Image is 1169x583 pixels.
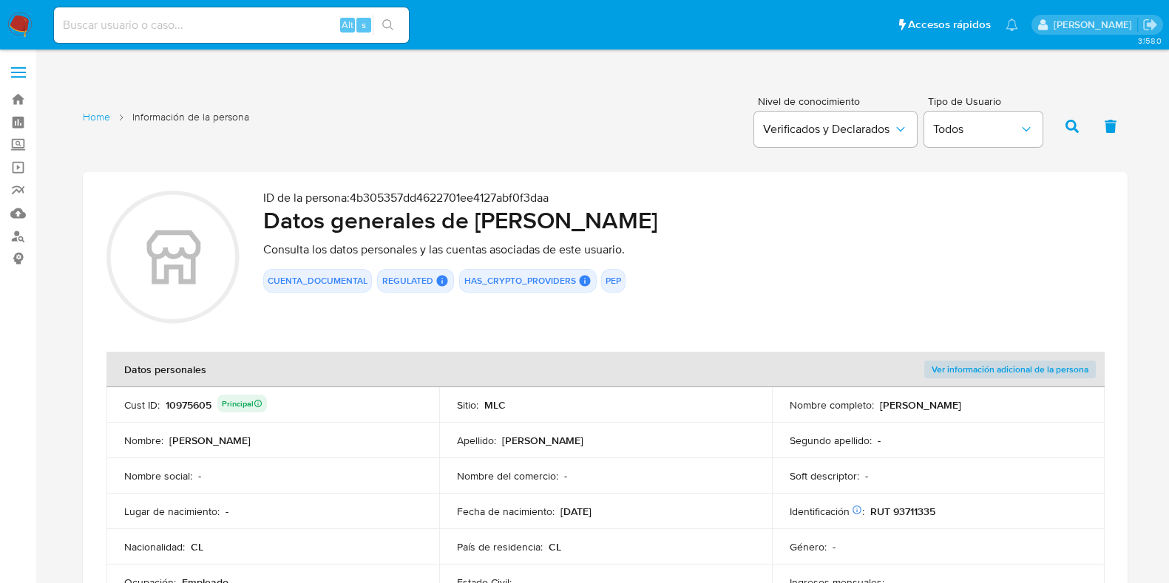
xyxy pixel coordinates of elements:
[373,15,403,35] button: search-icon
[83,110,110,124] a: Home
[362,18,366,32] span: s
[132,110,249,124] span: Información de la persona
[933,122,1019,137] span: Todos
[908,17,991,33] span: Accesos rápidos
[83,104,249,146] nav: List of pages
[342,18,353,32] span: Alt
[754,112,917,147] button: Verificados y Declarados
[1142,17,1158,33] a: Salir
[54,16,409,35] input: Buscar usuario o caso...
[758,96,916,106] span: Nivel de conocimiento
[1006,18,1018,31] a: Notificaciones
[928,96,1046,106] span: Tipo de Usuario
[763,122,893,137] span: Verificados y Declarados
[1054,18,1137,32] p: camilafernanda.paredessaldano@mercadolibre.cl
[924,112,1043,147] button: Todos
